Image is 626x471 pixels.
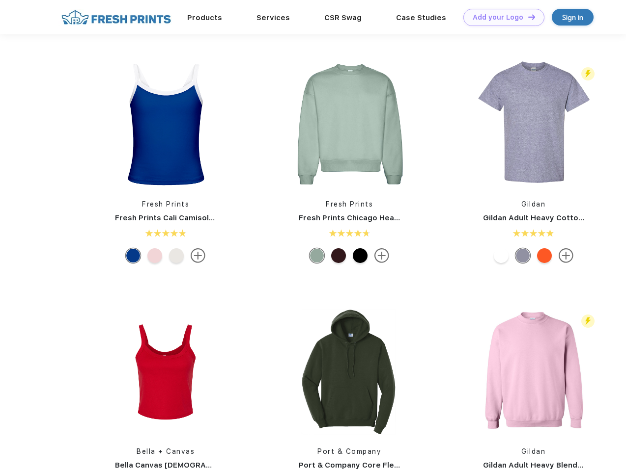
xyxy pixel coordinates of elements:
img: flash_active_toggle.svg [581,314,595,328]
img: func=resize&h=266 [468,59,599,189]
img: more.svg [191,248,205,263]
div: Royal Blue White [126,248,141,263]
a: Fresh Prints Cali Camisole Top [115,213,230,222]
a: Fresh Prints [142,200,189,208]
img: func=resize&h=266 [284,306,415,437]
a: Gildan Adult Heavy Cotton T-Shirt [483,213,611,222]
img: func=resize&h=266 [100,59,231,189]
img: more.svg [374,248,389,263]
a: Port & Company [317,447,381,455]
img: flash_active_toggle.svg [581,67,595,80]
a: Gildan [521,200,545,208]
img: func=resize&h=266 [100,306,231,437]
img: func=resize&h=266 [284,59,415,189]
img: more.svg [559,248,573,263]
div: White [494,248,509,263]
div: Sport Grey [515,248,530,263]
a: Services [256,13,290,22]
a: Bella + Canvas [137,447,195,455]
img: func=resize&h=266 [468,306,599,437]
div: Baby Pink White [147,248,162,263]
div: Sage Green mto [310,248,324,263]
div: Add your Logo [473,13,523,22]
a: Fresh Prints [326,200,373,208]
a: Products [187,13,222,22]
div: Sign in [562,12,583,23]
div: Off White [169,248,184,263]
a: CSR Swag [324,13,362,22]
a: Bella Canvas [DEMOGRAPHIC_DATA]' Micro Ribbed Scoop Tank [115,461,349,470]
div: Black [353,248,368,263]
div: Burgundy mto [331,248,346,263]
img: DT [528,14,535,20]
a: Gildan [521,447,545,455]
img: fo%20logo%202.webp [58,9,174,26]
div: Orange [537,248,552,263]
a: Fresh Prints Chicago Heavyweight Crewneck [299,213,468,222]
a: Sign in [552,9,594,26]
a: Port & Company Core Fleece Pullover Hooded Sweatshirt [299,461,516,470]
